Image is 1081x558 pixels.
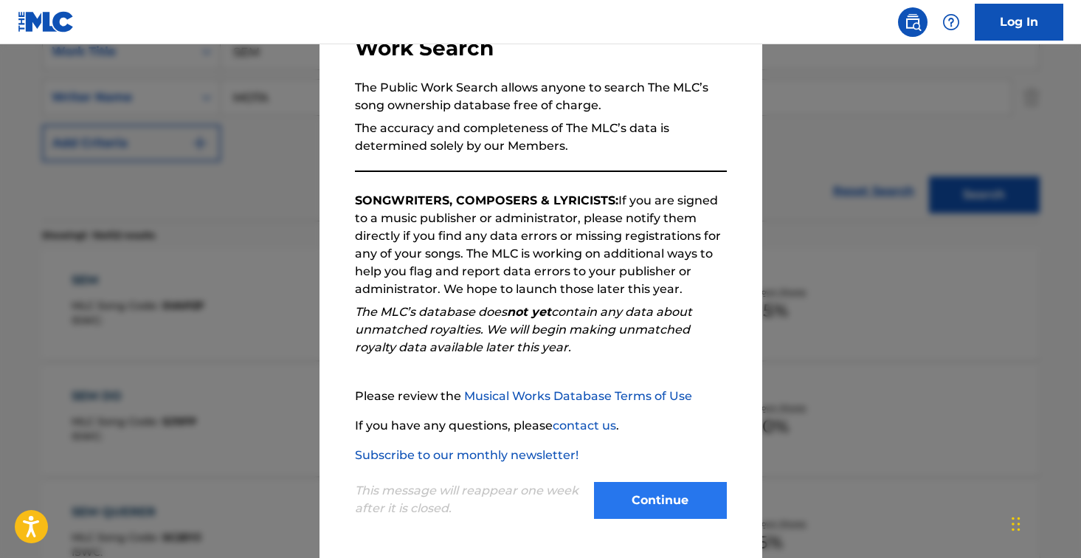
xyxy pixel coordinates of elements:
[464,389,692,403] a: Musical Works Database Terms of Use
[1012,502,1020,546] div: Drag
[975,4,1063,41] a: Log In
[594,482,727,519] button: Continue
[942,13,960,31] img: help
[553,418,616,433] a: contact us
[355,417,727,435] p: If you have any questions, please .
[355,193,618,207] strong: SONGWRITERS, COMPOSERS & LYRICISTS:
[355,120,727,155] p: The accuracy and completeness of The MLC’s data is determined solely by our Members.
[355,482,585,517] p: This message will reappear one week after it is closed.
[936,7,966,37] div: Help
[355,448,579,462] a: Subscribe to our monthly newsletter!
[1007,487,1081,558] iframe: Chat Widget
[898,7,928,37] a: Public Search
[355,387,727,405] p: Please review the
[904,13,922,31] img: search
[355,79,727,114] p: The Public Work Search allows anyone to search The MLC’s song ownership database free of charge.
[507,305,551,319] strong: not yet
[355,305,692,354] em: The MLC’s database does contain any data about unmatched royalties. We will begin making unmatche...
[18,11,75,32] img: MLC Logo
[355,192,727,298] p: If you are signed to a music publisher or administrator, please notify them directly if you find ...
